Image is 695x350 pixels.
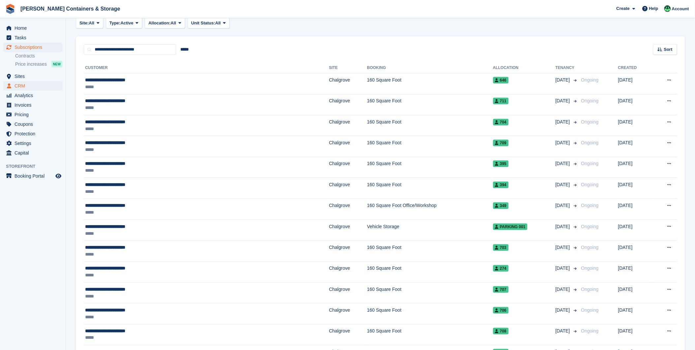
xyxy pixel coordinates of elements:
a: menu [3,148,62,157]
span: [DATE] [555,223,571,230]
td: 160 Square Foot [367,262,493,282]
span: [DATE] [555,97,571,104]
td: [DATE] [618,73,652,94]
span: Price increases [15,61,47,67]
a: menu [3,72,62,81]
td: Chalgrove [329,241,367,262]
span: Account [672,6,689,12]
span: Sites [15,72,54,81]
span: All [89,20,94,26]
th: Allocation [493,63,555,73]
span: Home [15,23,54,33]
a: menu [3,129,62,138]
span: [DATE] [555,307,571,314]
a: menu [3,91,62,100]
span: Booking Portal [15,171,54,181]
span: 703 [493,244,509,251]
span: Type: [110,20,121,26]
span: Coupons [15,120,54,129]
span: Ongoing [581,140,599,145]
td: 160 Square Foot [367,241,493,262]
span: Sort [664,46,673,53]
a: menu [3,110,62,119]
td: Chalgrove [329,324,367,345]
a: [PERSON_NAME] Containers & Storage [18,3,123,14]
span: All [171,20,176,26]
span: 394 [493,182,509,188]
td: Chalgrove [329,115,367,136]
td: [DATE] [618,115,652,136]
a: menu [3,33,62,42]
span: Storefront [6,163,66,170]
td: 160 Square Foot [367,136,493,157]
span: Ongoing [581,161,599,166]
th: Site [329,63,367,73]
span: 274 [493,265,509,272]
td: [DATE] [618,220,652,240]
td: [DATE] [618,282,652,303]
th: Created [618,63,652,73]
td: [DATE] [618,262,652,282]
td: 160 Square Foot [367,303,493,324]
div: NEW [51,61,62,67]
a: menu [3,43,62,52]
a: menu [3,81,62,90]
td: Chalgrove [329,178,367,199]
td: [DATE] [618,94,652,115]
span: Help [649,5,658,12]
span: Invoices [15,100,54,110]
span: CRM [15,81,54,90]
span: 349 [493,202,509,209]
a: menu [3,100,62,110]
span: Subscriptions [15,43,54,52]
span: [DATE] [555,119,571,125]
td: [DATE] [618,324,652,345]
span: Parking 001 [493,224,528,230]
td: 160 Square Foot [367,178,493,199]
span: [DATE] [555,265,571,272]
td: Chalgrove [329,262,367,282]
span: Capital [15,148,54,157]
td: Chalgrove [329,94,367,115]
span: [DATE] [555,202,571,209]
td: [DATE] [618,199,652,220]
span: Settings [15,139,54,148]
td: 160 Square Foot [367,282,493,303]
span: 704 [493,119,509,125]
td: 160 Square Foot [367,73,493,94]
td: [DATE] [618,241,652,262]
span: All [215,20,221,26]
span: [DATE] [555,139,571,146]
span: Site: [79,20,89,26]
span: 707 [493,286,509,293]
span: [DATE] [555,328,571,334]
span: Ongoing [581,224,599,229]
span: Ongoing [581,203,599,208]
span: [DATE] [555,160,571,167]
td: Chalgrove [329,136,367,157]
span: Protection [15,129,54,138]
td: [DATE] [618,303,652,324]
button: Type: Active [106,17,142,28]
span: 711 [493,98,509,104]
button: Unit Status: All [188,17,230,28]
th: Customer [84,63,329,73]
td: Chalgrove [329,303,367,324]
a: Contracts [15,53,62,59]
span: Ongoing [581,265,599,271]
td: Chalgrove [329,220,367,240]
span: [DATE] [555,244,571,251]
td: Chalgrove [329,73,367,94]
span: Allocation: [148,20,171,26]
th: Tenancy [555,63,579,73]
span: [DATE] [555,181,571,188]
a: menu [3,139,62,148]
a: Preview store [54,172,62,180]
span: Ongoing [581,328,599,333]
img: stora-icon-8386f47178a22dfd0bd8f6a31ec36ba5ce8667c1dd55bd0f319d3a0aa187defe.svg [5,4,15,14]
span: Ongoing [581,119,599,124]
span: Create [616,5,630,12]
span: 395 [493,160,509,167]
td: [DATE] [618,136,652,157]
button: Allocation: All [145,17,185,28]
